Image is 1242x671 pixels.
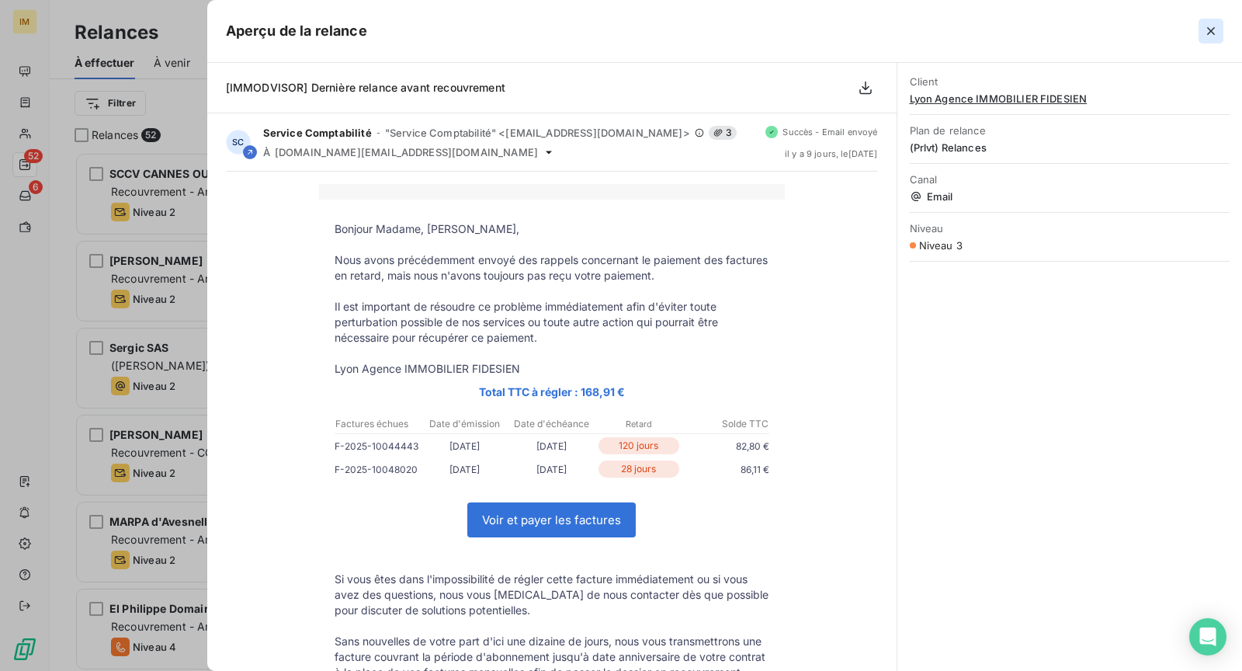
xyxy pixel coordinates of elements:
[596,417,682,431] p: Retard
[682,461,769,478] p: 86,11 €
[422,438,508,454] p: [DATE]
[910,75,1230,88] span: Client
[508,461,595,478] p: [DATE]
[598,461,679,478] p: 28 jours
[385,127,690,139] span: "Service Comptabilité" <[EMAIL_ADDRESS][DOMAIN_NAME]>
[509,417,595,431] p: Date d'échéance
[335,572,769,618] p: Si vous êtes dans l'impossibilité de régler cette facture immédiatement ou si vous avez des quest...
[422,417,508,431] p: Date d'émission
[910,190,1230,203] span: Email
[422,461,508,478] p: [DATE]
[335,461,422,478] p: F-2025-10048020
[226,130,251,155] div: SC
[226,81,505,94] span: [IMMODVISOR] Dernière relance avant recouvrement
[919,239,963,252] span: Niveau 3
[598,437,679,454] p: 120 jours
[335,361,769,377] p: Lyon Agence IMMOBILIER FIDESIEN
[910,124,1230,137] span: Plan de relance
[910,92,1230,105] span: Lyon Agence IMMOBILIER FIDESIEN
[782,127,877,137] span: Succès - Email envoyé
[682,438,769,454] p: 82,80 €
[263,146,270,158] span: À
[335,417,421,431] p: Factures échues
[1189,618,1226,655] div: Open Intercom Messenger
[335,221,769,237] p: Bonjour Madame, [PERSON_NAME],
[335,383,769,401] p: Total TTC à régler : 168,91 €
[683,417,768,431] p: Solde TTC
[335,438,422,454] p: F-2025-10044443
[709,126,737,140] span: 3
[785,149,878,158] span: il y a 9 jours , le [DATE]
[275,146,538,158] span: [DOMAIN_NAME][EMAIL_ADDRESS][DOMAIN_NAME]
[468,503,635,537] a: Voir et payer les factures
[376,128,380,137] span: -
[335,299,769,346] p: Il est important de résoudre ce problème immédiatement afin d'éviter toute perturbation possible ...
[263,127,372,139] span: Service Comptabilité
[508,438,595,454] p: [DATE]
[910,222,1230,235] span: Niveau
[910,141,1230,154] span: (Prlvt) Relances
[226,20,367,42] h5: Aperçu de la relance
[335,252,769,283] p: Nous avons précédemment envoyé des rappels concernant le paiement des factures en retard, mais no...
[910,173,1230,186] span: Canal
